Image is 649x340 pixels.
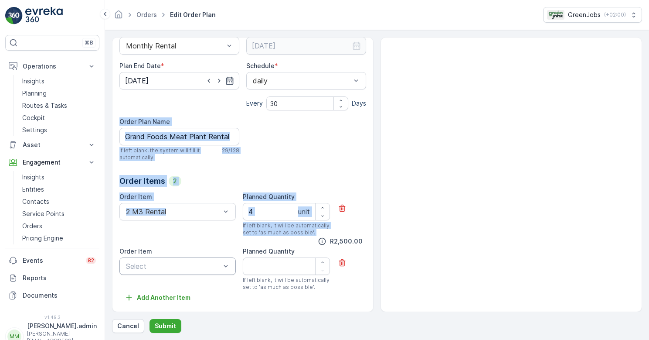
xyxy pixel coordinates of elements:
a: Documents [5,287,99,304]
p: Select [126,261,221,271]
label: Order Item [119,247,152,255]
p: Insights [22,77,44,86]
a: Pricing Engine [19,232,99,244]
p: Orders [22,222,42,230]
span: If left blank, it will be automatically set to 'as much as possible'. [243,222,330,236]
button: Engagement [5,154,99,171]
label: Plan End Date [119,62,161,69]
p: GreenJobs [568,10,601,19]
p: Reports [23,274,96,282]
p: unit [298,206,310,217]
a: Planning [19,87,99,100]
span: R2,500.00 [330,237,363,245]
p: Entities [22,185,44,194]
a: Service Points [19,208,99,220]
p: Insights [22,173,44,182]
p: Cockpit [22,113,45,122]
a: Insights [19,75,99,87]
a: Contacts [19,196,99,208]
button: GreenJobs(+02:00) [543,7,642,23]
p: ( +02:00 ) [604,11,626,18]
button: Operations [5,58,99,75]
p: Order Items [119,175,165,187]
p: Planning [22,89,47,98]
span: Edit Order Plan [168,10,217,19]
label: Planned Quantity [243,247,295,255]
p: ⌘B [85,39,93,46]
a: Homepage [114,13,123,21]
p: Service Points [22,209,65,218]
p: 29 / 128 [222,147,239,154]
a: Settings [19,124,99,136]
button: Cancel [112,319,144,333]
p: Add Another Item [137,293,190,302]
p: Contacts [22,197,49,206]
label: Order Item [119,193,152,200]
p: Engagement [23,158,82,167]
a: Reports [5,269,99,287]
p: Documents [23,291,96,300]
p: Days [352,99,366,108]
input: dd/mm/yyyy [119,72,239,89]
p: Asset [23,141,82,149]
a: Insights [19,171,99,183]
p: Pricing Engine [22,234,63,243]
span: If left blank, it will be automatically set to 'as much as possible'. [243,277,330,291]
p: Routes & Tasks [22,101,67,110]
p: 82 [88,257,94,264]
a: Cockpit [19,112,99,124]
a: Entities [19,183,99,196]
p: 2 [172,177,178,185]
p: Cancel [117,322,139,330]
label: Planned Quantity [243,193,295,200]
button: Asset [5,136,99,154]
input: dd/mm/yyyy [246,37,366,55]
p: Submit [155,322,176,330]
label: Schedule [246,62,275,69]
span: v 1.49.3 [5,315,99,320]
label: Order Plan Name [119,118,170,125]
button: Add Another Item [119,291,196,305]
button: Submit [150,319,181,333]
img: Green_Jobs_Logo.png [547,10,564,20]
span: If left blank, the system will fill it automatically [119,147,218,161]
img: logo_light-DOdMpM7g.png [25,7,63,24]
p: Operations [23,62,82,71]
img: logo [5,7,23,24]
p: Events [23,256,81,265]
button: R2,500.00 [314,236,366,247]
a: Routes & Tasks [19,100,99,112]
p: Settings [22,126,47,134]
a: Orders [136,11,157,18]
a: Orders [19,220,99,232]
a: Events82 [5,252,99,269]
p: Every [246,99,263,108]
p: [PERSON_NAME].admin [27,322,97,330]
